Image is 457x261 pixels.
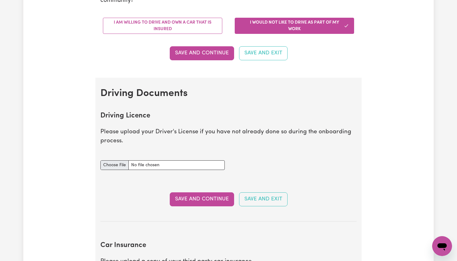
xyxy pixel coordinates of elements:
[170,192,234,206] button: Save and Continue
[235,18,354,34] button: I would not like to drive as part of my work
[100,241,357,250] h2: Car Insurance
[239,46,288,60] button: Save and Exit
[103,18,222,34] button: I am willing to drive and own a car that is insured
[100,128,357,146] p: Please upload your Driver's License if you have not already done so during the onboarding process.
[170,46,234,60] button: Save and Continue
[239,192,288,206] button: Save and Exit
[100,112,357,120] h2: Driving Licence
[432,236,452,256] iframe: Button to launch messaging window
[100,88,357,99] h2: Driving Documents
